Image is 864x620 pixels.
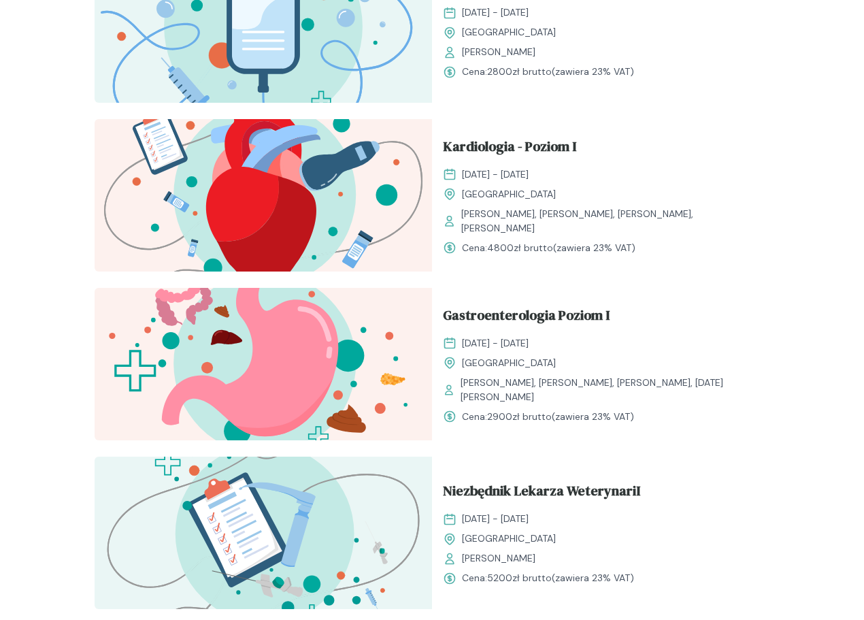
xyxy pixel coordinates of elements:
span: [PERSON_NAME] [462,46,535,60]
span: [GEOGRAPHIC_DATA] [462,357,556,371]
span: [PERSON_NAME], [PERSON_NAME], [PERSON_NAME], [DATE][PERSON_NAME] [461,376,759,405]
span: [GEOGRAPHIC_DATA] [462,188,556,202]
span: Niezbędnik Lekarza WeterynariI [443,481,640,507]
a: Gastroenterologia Poziom I [443,306,759,331]
img: ZpbGfh5LeNNTxNm4_KardioI_T.svg [95,120,432,272]
span: Cena: (zawiera 23% VAT) [462,242,635,256]
span: [GEOGRAPHIC_DATA] [462,26,556,40]
span: [GEOGRAPHIC_DATA] [462,532,556,546]
span: Kardiologia - Poziom I [443,137,576,163]
span: Cena: (zawiera 23% VAT) [462,65,634,80]
span: [PERSON_NAME], [PERSON_NAME], [PERSON_NAME], [PERSON_NAME] [461,208,759,236]
a: Kardiologia - Poziom I [443,137,759,163]
span: [PERSON_NAME] [462,552,535,566]
span: 4800 zł brutto [487,242,553,255]
span: 2800 zł brutto [487,66,552,78]
a: Niezbędnik Lekarza WeterynariI [443,481,759,507]
span: Cena: (zawiera 23% VAT) [462,410,634,425]
span: Cena: (zawiera 23% VAT) [462,572,634,586]
span: [DATE] - [DATE] [462,168,529,182]
span: Gastroenterologia Poziom I [443,306,610,331]
img: Zpbdlx5LeNNTxNvT_GastroI_T.svg [95,289,432,441]
span: [DATE] - [DATE] [462,512,529,527]
img: aHe4VUMqNJQqH-M0_ProcMH_T.svg [95,457,432,610]
span: 2900 zł brutto [487,411,552,423]
span: 5200 zł brutto [487,572,552,585]
span: [DATE] - [DATE] [462,6,529,20]
span: [DATE] - [DATE] [462,337,529,351]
